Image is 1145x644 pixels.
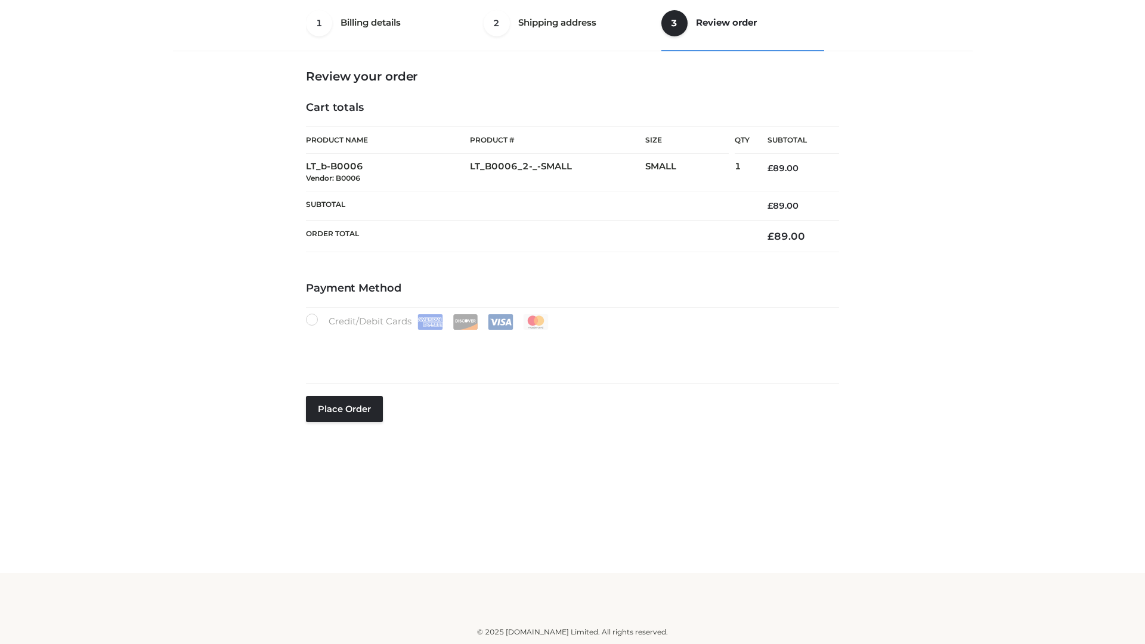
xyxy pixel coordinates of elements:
bdi: 89.00 [768,200,799,211]
th: Product # [470,126,645,154]
span: £ [768,200,773,211]
button: Place order [306,396,383,422]
img: Discover [453,314,478,330]
h3: Review your order [306,69,839,83]
h4: Cart totals [306,101,839,114]
small: Vendor: B0006 [306,174,360,182]
span: £ [768,163,773,174]
span: £ [768,230,774,242]
th: Product Name [306,126,470,154]
td: LT_b-B0006 [306,154,470,191]
td: 1 [735,154,750,191]
iframe: Secure payment input frame [304,327,837,371]
img: Visa [488,314,513,330]
label: Credit/Debit Cards [306,314,550,330]
img: Amex [417,314,443,330]
th: Subtotal [306,191,750,220]
td: SMALL [645,154,735,191]
h4: Payment Method [306,282,839,295]
th: Qty [735,126,750,154]
img: Mastercard [523,314,549,330]
bdi: 89.00 [768,230,805,242]
th: Size [645,127,729,154]
th: Subtotal [750,127,839,154]
th: Order Total [306,221,750,252]
td: LT_B0006_2-_-SMALL [470,154,645,191]
div: © 2025 [DOMAIN_NAME] Limited. All rights reserved. [177,626,968,638]
bdi: 89.00 [768,163,799,174]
